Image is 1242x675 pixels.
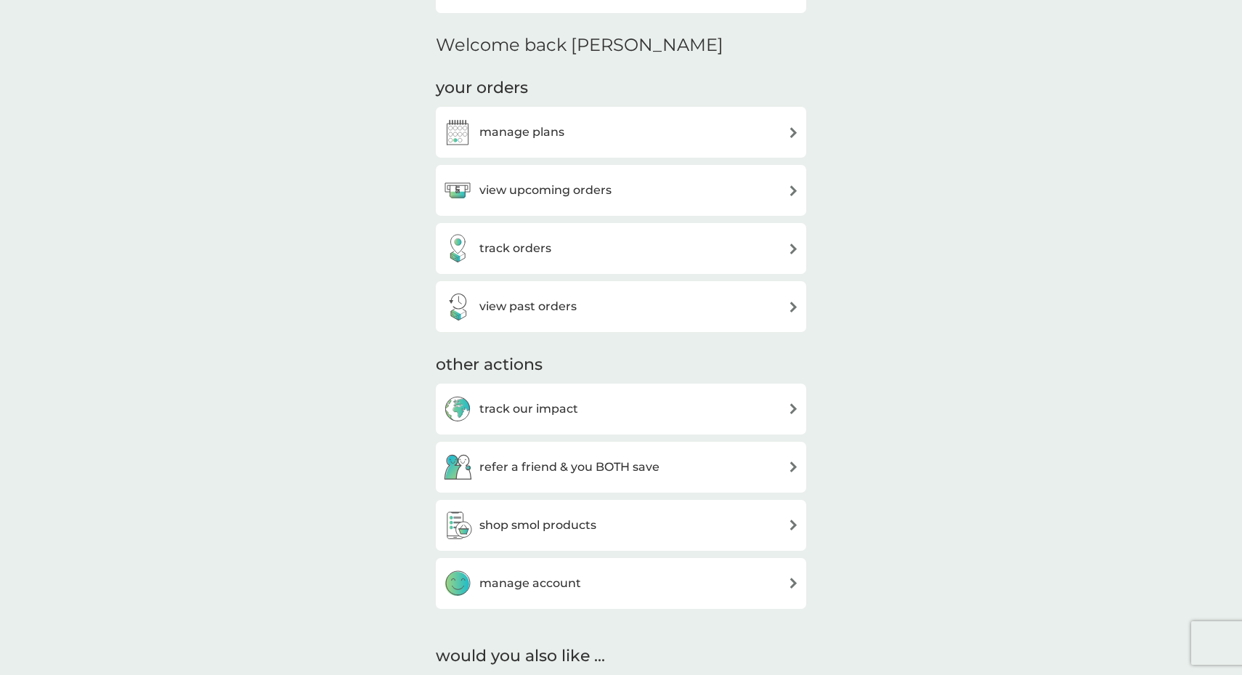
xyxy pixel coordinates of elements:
h3: refer a friend & you BOTH save [479,458,659,477]
h3: other actions [436,354,543,376]
h3: shop smol products [479,516,596,535]
img: arrow right [788,302,799,312]
h3: track orders [479,239,551,258]
h3: manage account [479,574,581,593]
img: arrow right [788,461,799,472]
img: arrow right [788,403,799,414]
h2: would you also like ... [436,645,806,668]
img: arrow right [788,243,799,254]
h3: track our impact [479,400,578,419]
h2: Welcome back [PERSON_NAME] [436,35,723,56]
img: arrow right [788,185,799,196]
h3: manage plans [479,123,564,142]
img: arrow right [788,578,799,589]
h3: your orders [436,77,528,100]
h3: view past orders [479,297,577,316]
img: arrow right [788,127,799,138]
img: arrow right [788,520,799,530]
h3: view upcoming orders [479,181,612,200]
